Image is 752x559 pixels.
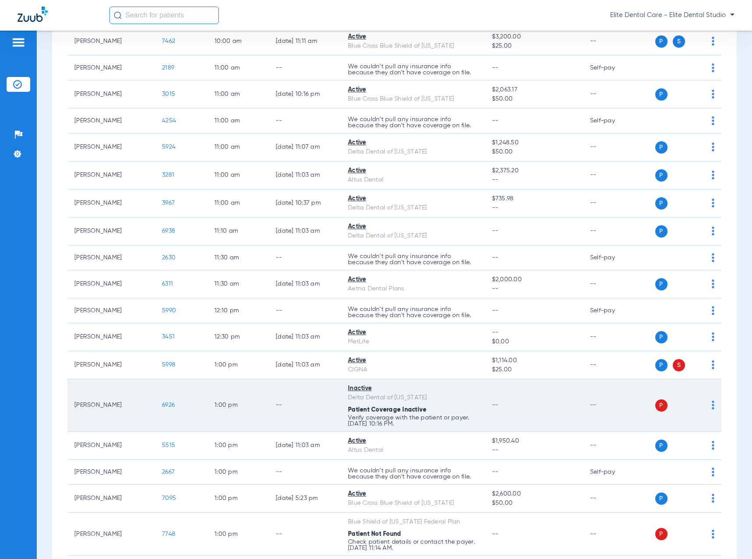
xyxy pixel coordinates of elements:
[712,63,714,72] img: group-dot-blue.svg
[348,253,478,266] p: We couldn’t pull any insurance info because they don’t have coverage on file.
[583,485,642,513] td: --
[67,298,155,323] td: [PERSON_NAME]
[348,328,478,337] div: Active
[269,298,341,323] td: --
[348,166,478,175] div: Active
[655,197,668,210] span: P
[348,517,478,527] div: Blue Shield of [US_STATE] Federal Plan
[348,499,478,508] div: Blue Cross Blue Shield of [US_STATE]
[348,539,478,551] p: Check patient details or contact the payer. [DATE] 11:14 AM.
[67,133,155,161] td: [PERSON_NAME]
[655,141,668,154] span: P
[207,298,269,323] td: 12:10 PM
[207,351,269,379] td: 1:00 PM
[269,323,341,351] td: [DATE] 11:03 AM
[348,489,478,499] div: Active
[162,281,173,287] span: 6311
[492,531,499,537] span: --
[269,432,341,460] td: [DATE] 11:03 AM
[162,362,176,368] span: 5998
[162,255,176,261] span: 2630
[348,116,478,129] p: We couldn’t pull any insurance info because they don’t have coverage on file.
[492,65,499,71] span: --
[162,334,175,340] span: 3451
[207,133,269,161] td: 11:00 AM
[162,118,176,124] span: 4254
[492,446,576,455] span: --
[348,393,478,402] div: Delta Dental of [US_STATE]
[583,460,642,485] td: Self-pay
[583,513,642,556] td: --
[207,270,269,298] td: 11:30 AM
[162,65,174,71] span: 2189
[583,80,642,108] td: --
[348,365,478,374] div: CIGNA
[655,331,668,343] span: P
[655,278,668,290] span: P
[207,379,269,432] td: 1:00 PM
[712,143,714,151] img: group-dot-blue.svg
[348,222,478,231] div: Active
[655,359,668,371] span: P
[492,365,576,374] span: $25.00
[492,166,576,175] span: $2,375.20
[492,284,576,293] span: --
[708,517,752,559] iframe: Chat Widget
[269,513,341,556] td: --
[207,245,269,270] td: 11:30 AM
[162,228,175,234] span: 6938
[348,446,478,455] div: Altus Dental
[162,469,175,475] span: 2667
[348,437,478,446] div: Active
[348,94,478,104] div: Blue Cross Blue Shield of [US_STATE]
[269,28,341,56] td: [DATE] 11:11 AM
[269,270,341,298] td: [DATE] 11:03 AM
[162,38,175,44] span: 7462
[269,379,341,432] td: --
[492,307,499,314] span: --
[712,171,714,179] img: group-dot-blue.svg
[655,225,668,238] span: P
[348,194,478,203] div: Active
[492,42,576,51] span: $25.00
[67,189,155,217] td: [PERSON_NAME]
[207,485,269,513] td: 1:00 PM
[348,203,478,213] div: Delta Dental of [US_STATE]
[655,35,668,48] span: P
[207,217,269,245] td: 11:10 AM
[348,468,478,480] p: We couldn’t pull any insurance info because they don’t have coverage on file.
[269,161,341,189] td: [DATE] 11:03 AM
[207,323,269,351] td: 12:30 PM
[712,37,714,45] img: group-dot-blue.svg
[207,161,269,189] td: 11:00 AM
[348,284,478,293] div: Aetna Dental Plans
[162,172,174,178] span: 3281
[712,468,714,476] img: group-dot-blue.svg
[492,118,499,124] span: --
[67,513,155,556] td: [PERSON_NAME]
[269,56,341,80] td: --
[67,28,155,56] td: [PERSON_NAME]
[67,245,155,270] td: [PERSON_NAME]
[492,402,499,408] span: --
[712,116,714,125] img: group-dot-blue.svg
[583,351,642,379] td: --
[348,231,478,241] div: Delta Dental of [US_STATE]
[348,85,478,94] div: Active
[673,35,685,48] span: S
[348,138,478,147] div: Active
[207,460,269,485] td: 1:00 PM
[269,133,341,161] td: [DATE] 11:07 AM
[492,499,576,508] span: $50.00
[492,94,576,104] span: $50.00
[348,415,478,427] p: Verify coverage with the patient or payer. [DATE] 10:16 PM.
[492,469,499,475] span: --
[712,332,714,341] img: group-dot-blue.svg
[162,307,176,314] span: 5990
[655,440,668,452] span: P
[67,460,155,485] td: [PERSON_NAME]
[492,32,576,42] span: $3,200.00
[610,11,734,20] span: Elite Dental Care - Elite Dental Studio
[67,56,155,80] td: [PERSON_NAME]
